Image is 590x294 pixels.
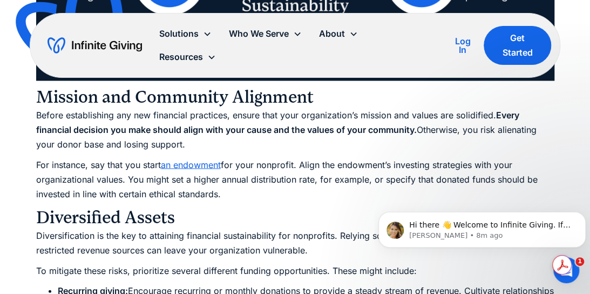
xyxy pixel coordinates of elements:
p: To mitigate these risks, prioritize several different funding opportunities. These might include: [36,263,554,278]
a: Log In [450,35,474,56]
a: home [48,37,143,54]
strong: Every financial decision you make should align with your cause and the values of your community. [36,109,519,135]
div: Who We Serve [229,26,289,41]
div: Solutions [151,22,220,45]
p: Diversification is the key to attaining financial sustainability for nonprofits. Relying solely o... [36,228,554,257]
h3: Diversified Assets [36,206,554,228]
iframe: Intercom notifications message [374,189,590,265]
p: For instance, say that you start for your nonprofit. Align the endowment’s investing strategies w... [36,157,554,202]
div: Log In [450,37,474,54]
h3: Mission and Community Alignment [36,86,554,108]
div: About [319,26,345,41]
a: Get Started [484,26,552,65]
a: an endowment [161,159,221,170]
div: Solutions [159,26,199,41]
div: Resources [159,50,203,64]
div: About [310,22,367,45]
div: Who We Serve [220,22,310,45]
div: Resources [151,45,225,69]
p: Before establishing any new financial practices, ensure that your organization’s mission and valu... [36,108,554,152]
